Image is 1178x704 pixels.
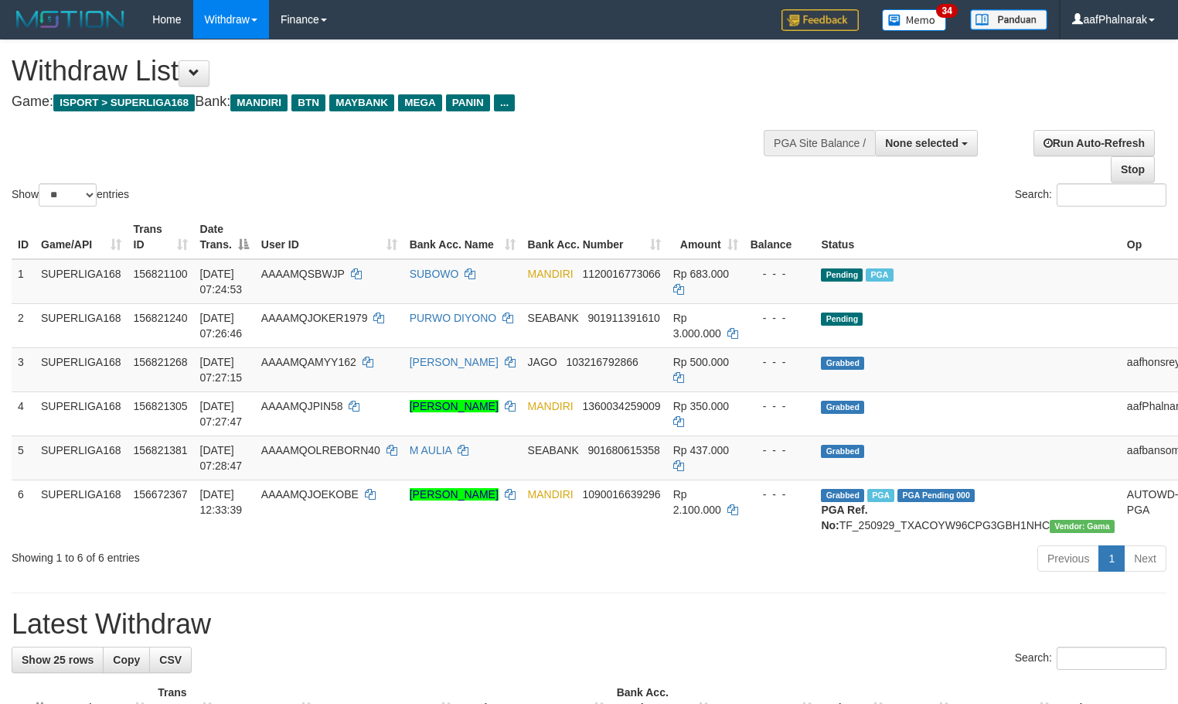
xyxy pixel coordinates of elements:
[200,400,243,428] span: [DATE] 07:27:47
[821,268,863,282] span: Pending
[673,268,729,280] span: Rp 683.000
[12,303,35,347] td: 2
[494,94,515,111] span: ...
[398,94,442,111] span: MEGA
[329,94,394,111] span: MAYBANK
[12,259,35,304] td: 1
[528,312,579,324] span: SEABANK
[261,312,368,324] span: AAAAMQJOKER1979
[528,488,574,501] span: MANDIRI
[12,391,35,436] td: 4
[446,94,490,111] span: PANIN
[1098,545,1125,572] a: 1
[128,215,194,259] th: Trans ID: activate to sort column ascending
[936,4,957,18] span: 34
[764,130,875,156] div: PGA Site Balance /
[582,488,660,501] span: Copy 1090016639296 to clipboard
[410,400,499,412] a: [PERSON_NAME]
[970,9,1047,30] img: panduan.png
[821,401,864,414] span: Grabbed
[12,436,35,480] td: 5
[255,215,403,259] th: User ID: activate to sort column ascending
[815,480,1120,539] td: TF_250929_TXACOYW96CPG3GBH1NHC
[35,347,128,391] td: SUPERLIGA168
[751,398,809,414] div: - - -
[12,544,479,566] div: Showing 1 to 6 of 6 entries
[261,488,359,501] span: AAAAMQJOEKOBE
[875,130,978,156] button: None selected
[35,303,128,347] td: SUPERLIGA168
[35,391,128,436] td: SUPERLIGA168
[291,94,325,111] span: BTN
[582,400,660,412] span: Copy 1360034259009 to clipboard
[39,183,97,207] select: Showentries
[261,268,345,280] span: AAAAMQSBWJP
[528,400,574,412] span: MANDIRI
[751,487,809,502] div: - - -
[1124,545,1166,572] a: Next
[200,488,243,516] span: [DATE] 12:33:39
[230,94,288,111] span: MANDIRI
[667,215,744,259] th: Amount: activate to sort column ascending
[134,400,188,412] span: 156821305
[12,347,35,391] td: 3
[134,312,188,324] span: 156821240
[200,268,243,296] span: [DATE] 07:24:53
[134,488,188,501] span: 156672367
[12,183,129,207] label: Show entries
[587,444,659,456] span: Copy 901680615358 to clipboard
[12,609,1166,640] h1: Latest Withdraw
[200,312,243,340] span: [DATE] 07:26:46
[566,356,638,368] span: Copy 103216792866 to clipboard
[582,268,660,280] span: Copy 1120016773066 to clipboard
[35,436,128,480] td: SUPERLIGA168
[134,268,188,280] span: 156821100
[12,94,770,110] h4: Game: Bank:
[200,444,243,472] span: [DATE] 07:28:47
[751,354,809,370] div: - - -
[35,215,128,259] th: Game/API: activate to sort column ascending
[673,444,729,456] span: Rp 437.000
[410,268,459,280] a: SUBOWO
[1033,130,1155,156] a: Run Auto-Refresh
[35,480,128,539] td: SUPERLIGA168
[159,654,182,666] span: CSV
[1050,520,1115,533] span: Vendor URL: https://trx31.1velocity.biz
[1015,183,1166,207] label: Search:
[1037,545,1099,572] a: Previous
[149,647,192,673] a: CSV
[821,313,863,326] span: Pending
[882,9,947,31] img: Button%20Memo.svg
[866,268,893,282] span: Marked by aafchoeunmanni
[1111,156,1155,183] a: Stop
[673,356,729,368] span: Rp 500.000
[528,444,579,456] span: SEABANK
[12,56,770,87] h1: Withdraw List
[673,488,721,516] span: Rp 2.100.000
[673,312,721,340] span: Rp 3.000.000
[410,488,499,501] a: [PERSON_NAME]
[1057,183,1166,207] input: Search:
[12,647,104,673] a: Show 25 rows
[673,400,729,412] span: Rp 350.000
[410,356,499,368] a: [PERSON_NAME]
[261,444,380,456] span: AAAAMQOLREBORN40
[744,215,815,259] th: Balance
[194,215,255,259] th: Date Trans.: activate to sort column descending
[410,444,451,456] a: M AULIA
[885,137,958,149] span: None selected
[134,444,188,456] span: 156821381
[12,215,35,259] th: ID
[751,310,809,326] div: - - -
[867,489,894,502] span: Marked by aafsengchandara
[12,8,129,31] img: MOTION_logo.png
[403,215,522,259] th: Bank Acc. Name: activate to sort column ascending
[522,215,667,259] th: Bank Acc. Number: activate to sort column ascending
[134,356,188,368] span: 156821268
[751,443,809,458] div: - - -
[587,312,659,324] span: Copy 901911391610 to clipboard
[12,480,35,539] td: 6
[22,654,94,666] span: Show 25 rows
[1015,647,1166,670] label: Search:
[1057,647,1166,670] input: Search:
